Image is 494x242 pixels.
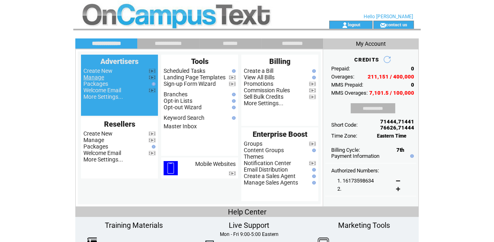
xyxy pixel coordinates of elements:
a: Content Groups [244,147,284,153]
span: Eastern Time [377,133,407,139]
img: video.png [229,82,236,86]
a: Welcome Email [83,87,121,93]
img: help.gif [150,82,155,86]
img: video.png [309,142,316,146]
a: More Settings... [83,93,123,100]
span: MMS Prepaid: [331,82,363,88]
a: Create New [83,68,113,74]
span: Authorized Numbers: [331,168,379,174]
img: video.png [229,171,236,176]
span: Live Support [229,221,269,229]
img: video.png [149,138,155,142]
img: help.gif [230,99,236,103]
span: 211,151 / 400,000 [368,74,414,80]
span: 71444,71441 76626,71444 [380,119,414,131]
a: View All Bills [244,74,275,81]
img: help.gif [230,69,236,73]
img: help.gif [310,168,316,172]
span: 7th [396,147,404,153]
a: Notification Center [244,160,291,166]
img: mobile-websites.png [164,161,178,175]
a: Create a Bill [244,68,273,74]
img: help.gif [230,106,236,109]
a: contact us [386,22,407,27]
img: help.gif [310,69,316,73]
img: video.png [309,161,316,166]
a: Create New [83,130,113,137]
img: help.gif [230,93,236,96]
span: Prepaid: [331,66,350,72]
a: Groups [244,140,262,147]
a: Packages [83,81,108,87]
img: help.gif [230,116,236,120]
img: video.png [149,88,155,93]
span: Resellers [104,120,135,128]
a: Manage Sales Agents [244,179,298,186]
a: Sell Bulk Credits [244,93,283,100]
a: Payment Information [331,153,379,159]
a: Branches [164,91,187,98]
span: MMS Overages: [331,90,368,96]
a: More Settings... [244,100,283,106]
img: video.png [309,95,316,99]
span: Marketing Tools [338,221,390,229]
a: Scheduled Tasks [164,68,205,74]
span: CREDITS [354,57,379,63]
a: Themes [244,153,264,160]
img: help.gif [310,76,316,79]
span: Billing Cycle: [331,147,360,153]
a: Sign-up Form Wizard [164,81,216,87]
img: contact_us_icon.gif [380,22,386,28]
span: Time Zone: [331,133,357,139]
a: More Settings... [83,156,123,163]
img: help.gif [150,145,155,149]
span: My Account [356,40,386,47]
a: Opt-out Wizard [164,104,202,110]
img: video.png [149,151,155,155]
span: Advertisers [100,57,138,66]
img: video.png [229,75,236,80]
a: Create a Sales Agent [244,173,296,179]
span: 0 [411,82,414,88]
span: 2. [337,186,341,192]
span: Help Center [228,208,266,216]
a: Commission Rules [244,87,290,93]
a: Welcome Email [83,150,121,156]
img: video.png [149,69,155,73]
img: account_icon.gif [342,22,348,28]
span: Tools [191,57,209,66]
a: Packages [83,143,108,150]
img: video.png [309,88,316,93]
img: help.gif [310,181,316,185]
span: Mon - Fri 9:00-5:00 Eastern [219,231,278,237]
span: Overages: [331,74,354,80]
img: help.gif [310,149,316,152]
a: logout [348,22,360,27]
span: 0 [411,66,414,72]
a: Manage [83,74,104,81]
span: Enterprise Boost [253,130,307,138]
span: 1. 16173598634 [337,178,374,184]
img: video.png [149,75,155,80]
span: 7,101.5 / 100,000 [369,90,414,96]
a: Manage [83,137,104,143]
a: Master Inbox [164,123,197,129]
img: help.gif [310,174,316,178]
a: Keyword Search [164,115,204,121]
span: Short Code: [331,122,358,128]
span: Billing [269,57,290,66]
span: Training Materials [105,221,163,229]
a: Mobile Websites [195,161,236,167]
span: Hello [PERSON_NAME] [364,14,413,19]
img: help.gif [408,154,414,158]
a: Promotions [244,81,273,87]
img: video.png [309,82,316,86]
a: Opt-in Lists [164,98,192,104]
a: Email Distribution [244,166,288,173]
a: Landing Page Templates [164,74,226,81]
img: video.png [149,132,155,136]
